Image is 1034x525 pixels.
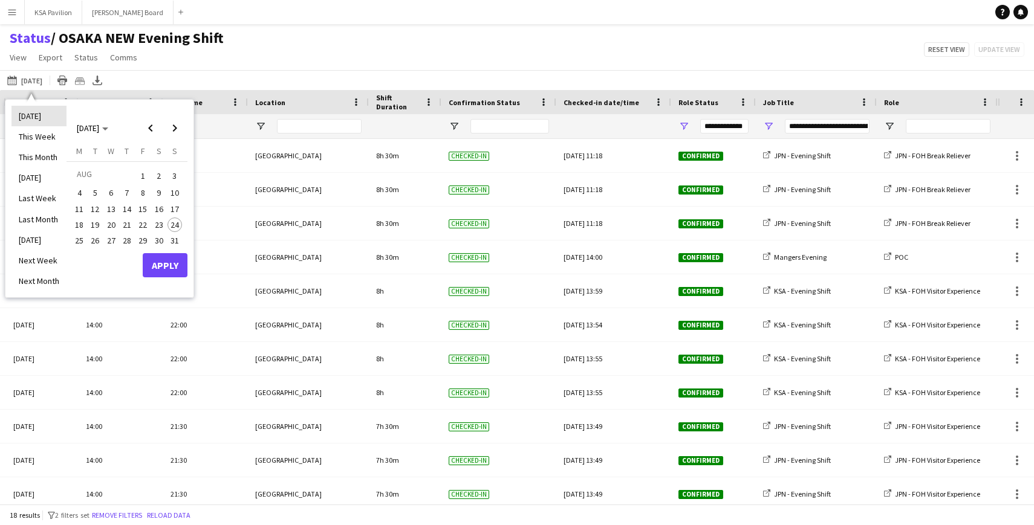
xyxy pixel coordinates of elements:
[55,73,70,88] app-action-btn: Print
[163,376,248,409] div: 22:00
[88,202,103,216] span: 12
[564,443,664,477] div: [DATE] 13:49
[678,321,723,330] span: Confirmed
[774,388,831,397] span: KSA - Evening Shift
[143,253,187,277] button: Apply
[151,185,166,201] button: 09-08-2025
[884,98,899,107] span: Role
[763,320,831,329] a: KSA - Evening Shift
[678,422,723,431] span: Confirmed
[89,509,145,522] button: Remove filters
[135,233,151,248] button: 29-08-2025
[119,201,135,217] button: 14-08-2025
[88,217,103,232] span: 19
[135,201,151,217] button: 15-08-2025
[120,217,134,232] span: 21
[884,121,895,132] button: Open Filter Menu
[70,50,103,65] a: Status
[763,286,831,295] a: KSA - Evening Shift
[11,230,67,250] li: [DATE]
[470,119,549,134] input: Confirmation Status Filter Input
[774,151,831,160] span: JPN - Evening Shift
[71,201,87,217] button: 11-08-2025
[376,93,420,111] span: Shift Duration
[774,489,831,498] span: JPN - Evening Shift
[125,146,129,156] span: T
[884,489,980,498] a: JPN - FOH Visitor Experience
[895,456,980,465] span: JPN - FOH Visitor Experience
[763,121,774,132] button: Open Filter Menu
[79,443,163,477] div: 14:00
[763,422,831,431] a: JPN - Evening Shift
[774,185,831,194] span: JPN - Evening Shift
[6,443,79,477] div: [DATE]
[11,209,67,230] li: Last Month
[369,274,441,308] div: 8h
[87,185,103,201] button: 05-08-2025
[248,173,369,206] div: [GEOGRAPHIC_DATA]
[71,166,135,185] td: AUG
[86,98,123,107] span: Start Time
[564,342,664,375] div: [DATE] 13:55
[449,388,489,398] span: Checked-in
[152,186,166,201] span: 9
[449,121,460,132] button: Open Filter Menu
[884,354,980,363] a: KSA - FOH Visitor Experience
[895,422,980,431] span: JPN - FOH Visitor Experience
[763,354,831,363] a: KSA - Evening Shift
[895,489,980,498] span: JPN - FOH Visitor Experience
[79,376,163,409] div: 14:00
[678,490,723,499] span: Confirmed
[678,456,723,465] span: Confirmed
[763,185,831,194] a: JPN - Evening Shift
[167,201,183,217] button: 17-08-2025
[103,185,119,201] button: 06-08-2025
[678,185,723,195] span: Confirmed
[248,376,369,409] div: [GEOGRAPHIC_DATA]
[678,287,723,296] span: Confirmed
[248,308,369,341] div: [GEOGRAPHIC_DATA]
[678,152,723,161] span: Confirmed
[104,186,119,201] span: 6
[103,233,119,248] button: 27-08-2025
[884,456,980,465] a: JPN - FOH Visitor Experience
[79,477,163,511] div: 14:00
[449,185,489,195] span: Checked-in
[449,355,489,364] span: Checked-in
[6,477,79,511] div: [DATE]
[163,477,248,511] div: 21:30
[93,146,97,156] span: T
[774,286,831,295] span: KSA - Evening Shift
[163,443,248,477] div: 21:30
[449,219,489,228] span: Checked-in
[152,217,166,232] span: 23
[449,321,489,330] span: Checked-in
[369,173,441,206] div: 8h 30m
[135,217,150,232] span: 22
[369,376,441,409] div: 8h
[895,388,980,397] span: KSA - FOH Visitor Experience
[5,73,45,88] button: [DATE]
[449,152,489,161] span: Checked-in
[72,117,113,139] button: Choose month and year
[774,320,831,329] span: KSA - Evening Shift
[369,477,441,511] div: 7h 30m
[167,186,182,201] span: 10
[13,98,30,107] span: Date
[167,217,182,232] span: 24
[564,274,664,308] div: [DATE] 13:59
[369,240,441,274] div: 8h 30m
[135,233,150,248] span: 29
[152,167,166,184] span: 2
[248,139,369,172] div: [GEOGRAPHIC_DATA]
[564,139,664,172] div: [DATE] 11:18
[884,388,980,397] a: KSA - FOH Visitor Experience
[6,342,79,375] div: [DATE]
[72,202,86,216] span: 11
[906,119,990,134] input: Role Filter Input
[763,98,794,107] span: Job Title
[151,201,166,217] button: 16-08-2025
[79,342,163,375] div: 14:00
[163,410,248,443] div: 21:30
[72,233,86,248] span: 25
